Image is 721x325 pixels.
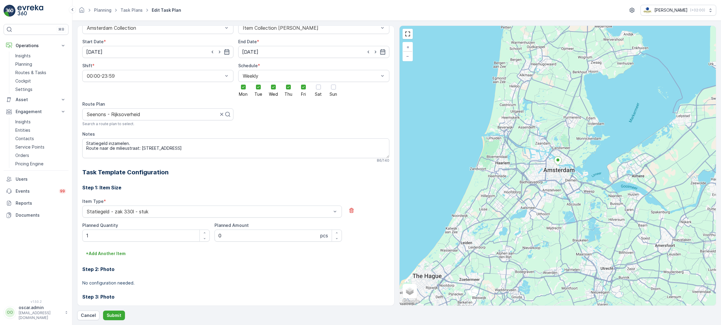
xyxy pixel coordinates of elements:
[320,232,328,239] p: pcs
[19,311,62,320] p: [EMAIL_ADDRESS][DOMAIN_NAME]
[13,134,68,143] a: Contacts
[4,209,68,221] a: Documents
[403,52,412,61] a: Zoom Out
[60,189,65,194] p: 99
[4,5,16,17] img: logo
[15,86,32,92] p: Settings
[640,5,716,16] button: [PERSON_NAME](+02:00)
[15,152,29,158] p: Orders
[16,109,56,115] p: Engagement
[654,7,688,13] p: [PERSON_NAME]
[78,9,85,14] a: Homepage
[151,7,182,13] span: Edit Task Plan
[315,92,322,96] span: Sat
[15,78,31,84] p: Cockpit
[103,311,125,320] button: Submit
[643,7,652,14] img: basis-logo_rgb2x.png
[4,94,68,106] button: Asset
[107,312,121,318] p: Submit
[401,298,421,305] a: Open this area in Google Maps (opens a new window)
[82,138,389,158] textarea: Statiegeld inzamelen. Route naar de milieustraat: [STREET_ADDRESS]
[82,223,118,228] label: Planned Quantity
[16,176,66,182] p: Users
[16,188,55,194] p: Events
[82,131,95,137] label: Notes
[214,223,249,228] label: Planned Amount
[58,27,64,32] p: ⌘B
[5,308,15,317] div: OO
[94,8,111,13] a: Planning
[13,68,68,77] a: Routes & Tasks
[13,160,68,168] a: Pricing Engine
[406,53,409,59] span: −
[330,92,337,96] span: Sun
[120,8,143,13] a: Task Plans
[15,53,31,59] p: Insights
[284,92,292,96] span: Thu
[17,5,43,17] img: logo_light-DOdMpM7g.png
[82,199,104,204] label: Item Type
[13,126,68,134] a: Entities
[4,40,68,52] button: Operations
[15,144,44,150] p: Service Points
[13,143,68,151] a: Service Points
[403,284,416,298] a: Layers
[13,151,68,160] a: Orders
[16,212,66,218] p: Documents
[403,43,412,52] a: Zoom In
[406,44,409,50] span: +
[13,85,68,94] a: Settings
[238,63,258,68] label: Schedule
[4,300,68,303] span: v 1.50.2
[15,70,46,76] p: Routes & Tasks
[13,60,68,68] a: Planning
[13,77,68,85] a: Cockpit
[238,39,257,44] label: End Date
[4,173,68,185] a: Users
[269,92,278,96] span: Wed
[82,249,129,258] button: +Add Another Item
[16,97,56,103] p: Asset
[19,305,62,311] p: oscar.admin
[82,39,104,44] label: Start Date
[403,29,412,38] a: View Fullscreen
[690,8,705,13] p: ( +02:00 )
[301,92,306,96] span: Fri
[4,305,68,320] button: OOoscar.admin[EMAIL_ADDRESS][DOMAIN_NAME]
[81,312,96,318] p: Cancel
[77,311,99,320] button: Cancel
[16,43,56,49] p: Operations
[4,106,68,118] button: Engagement
[254,92,262,96] span: Tue
[82,168,389,177] h2: Task Template Configuration
[377,158,389,163] p: 86 / 140
[15,61,32,67] p: Planning
[82,101,105,107] label: Route Plan
[4,197,68,209] a: Reports
[82,46,233,58] input: dd/mm/yyyy
[82,266,389,273] h3: Step 2: Photo
[13,118,68,126] a: Insights
[15,127,30,133] p: Entities
[82,184,389,191] h3: Step 1: Item Size
[238,46,389,58] input: dd/mm/yyyy
[15,161,44,167] p: Pricing Engine
[16,200,66,206] p: Reports
[239,92,248,96] span: Mon
[13,52,68,60] a: Insights
[15,119,31,125] p: Insights
[4,185,68,197] a: Events99
[82,122,134,126] span: Search a route plan to select.
[401,298,421,305] img: Google
[86,251,126,257] p: + Add Another Item
[15,136,34,142] p: Contacts
[82,280,389,286] p: No configuration needed.
[82,63,92,68] label: Shift
[82,293,389,300] h3: Step 3: Photo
